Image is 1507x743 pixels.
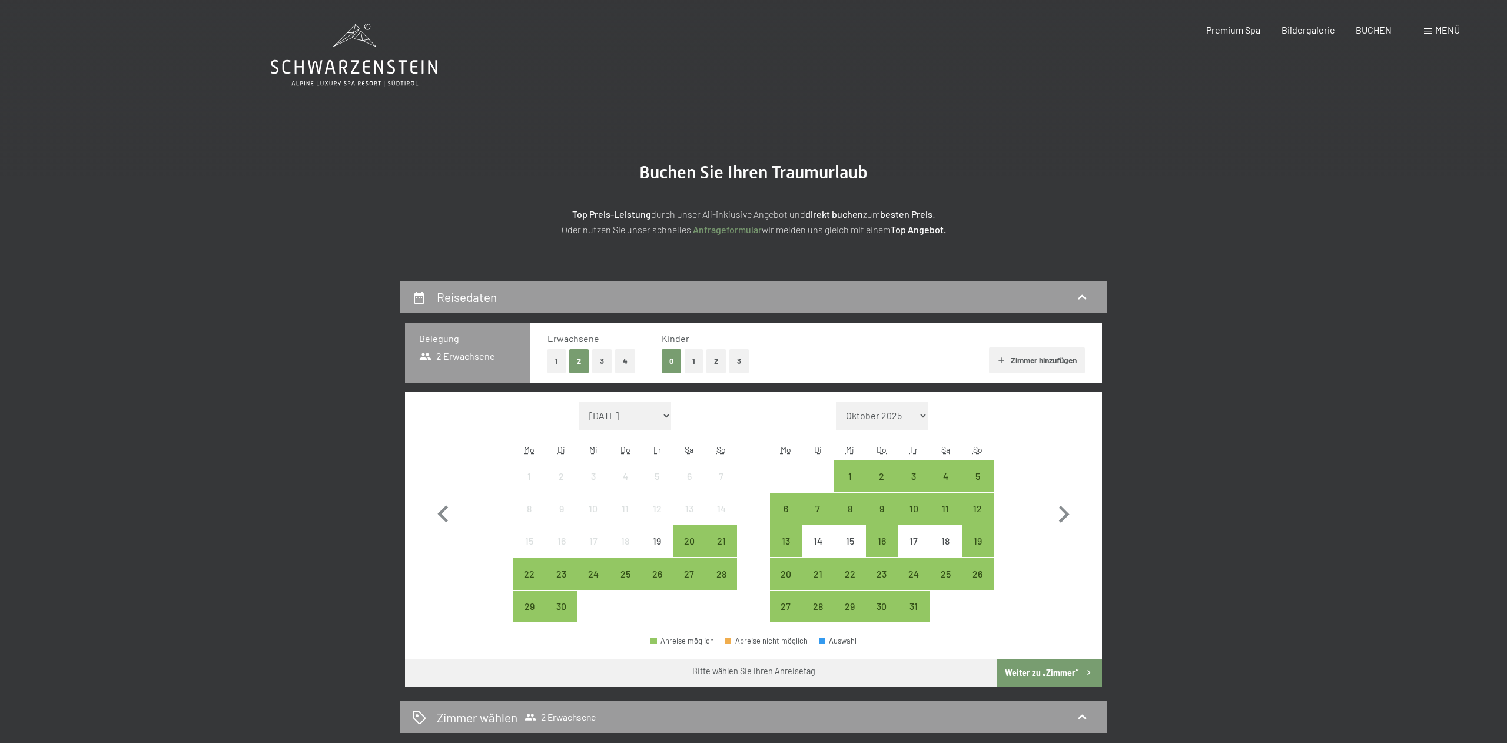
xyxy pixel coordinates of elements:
[834,525,865,557] div: Anreise nicht möglich
[963,569,993,599] div: 26
[867,602,897,631] div: 30
[545,525,577,557] div: Tue Sep 16 2025
[771,569,801,599] div: 20
[685,349,703,373] button: 1
[642,569,672,599] div: 26
[962,460,994,492] div: Sun Oct 05 2025
[802,525,834,557] div: Tue Oct 14 2025
[802,493,834,525] div: Tue Oct 07 2025
[514,569,544,599] div: 22
[770,558,802,589] div: Mon Oct 20 2025
[673,460,705,492] div: Sat Sep 06 2025
[803,504,832,533] div: 7
[834,460,865,492] div: Wed Oct 01 2025
[545,591,577,622] div: Tue Sep 30 2025
[781,445,791,455] abbr: Montag
[930,558,961,589] div: Sat Oct 25 2025
[577,558,609,589] div: Wed Sep 24 2025
[673,493,705,525] div: Anreise nicht möglich
[814,445,822,455] abbr: Dienstag
[819,637,857,645] div: Auswahl
[898,460,930,492] div: Fri Oct 03 2025
[867,536,897,566] div: 16
[513,525,545,557] div: Mon Sep 15 2025
[639,162,868,183] span: Buchen Sie Ihren Traumurlaub
[513,558,545,589] div: Anreise möglich
[930,460,961,492] div: Anreise möglich
[770,493,802,525] div: Mon Oct 06 2025
[898,493,930,525] div: Anreise möglich
[962,525,994,557] div: Sun Oct 19 2025
[803,536,832,566] div: 14
[866,591,898,622] div: Anreise möglich
[609,525,641,557] div: Thu Sep 18 2025
[962,493,994,525] div: Anreise möglich
[609,493,641,525] div: Thu Sep 11 2025
[891,224,946,235] strong: Top Angebot.
[620,445,630,455] abbr: Donnerstag
[1282,24,1335,35] span: Bildergalerie
[569,349,589,373] button: 2
[771,504,801,533] div: 6
[705,558,737,589] div: Anreise möglich
[609,460,641,492] div: Anreise nicht möglich
[641,558,673,589] div: Anreise möglich
[641,525,673,557] div: Fri Sep 19 2025
[513,460,545,492] div: Anreise nicht möglich
[931,504,960,533] div: 11
[834,460,865,492] div: Anreise möglich
[610,536,640,566] div: 18
[898,525,930,557] div: Fri Oct 17 2025
[705,525,737,557] div: Sun Sep 21 2025
[729,349,749,373] button: 3
[705,493,737,525] div: Sun Sep 14 2025
[834,558,865,589] div: Wed Oct 22 2025
[641,525,673,557] div: Anreise nicht möglich
[1047,402,1081,623] button: Nächster Monat
[705,460,737,492] div: Sun Sep 07 2025
[609,558,641,589] div: Anreise möglich
[931,472,960,501] div: 4
[577,525,609,557] div: Wed Sep 17 2025
[930,493,961,525] div: Anreise möglich
[899,504,928,533] div: 10
[962,558,994,589] div: Sun Oct 26 2025
[641,460,673,492] div: Anreise nicht möglich
[437,290,497,304] h2: Reisedaten
[898,493,930,525] div: Fri Oct 10 2025
[771,602,801,631] div: 27
[802,591,834,622] div: Anreise möglich
[835,472,864,501] div: 1
[898,591,930,622] div: Anreise möglich
[941,445,950,455] abbr: Samstag
[662,333,689,344] span: Kinder
[525,711,596,723] span: 2 Erwachsene
[692,665,815,677] div: Bitte wählen Sie Ihren Anreisetag
[706,569,736,599] div: 28
[705,493,737,525] div: Anreise nicht möglich
[770,525,802,557] div: Anreise möglich
[931,536,960,566] div: 18
[579,569,608,599] div: 24
[609,460,641,492] div: Thu Sep 04 2025
[641,493,673,525] div: Anreise nicht möglich
[1206,24,1260,35] span: Premium Spa
[962,493,994,525] div: Sun Oct 12 2025
[545,460,577,492] div: Anreise nicht möglich
[898,558,930,589] div: Fri Oct 24 2025
[579,472,608,501] div: 3
[963,536,993,566] div: 19
[513,493,545,525] div: Anreise nicht möglich
[802,558,834,589] div: Tue Oct 21 2025
[675,569,704,599] div: 27
[513,525,545,557] div: Anreise nicht möglich
[546,602,576,631] div: 30
[610,569,640,599] div: 25
[898,558,930,589] div: Anreise möglich
[866,493,898,525] div: Thu Oct 09 2025
[547,333,599,344] span: Erwachsene
[673,493,705,525] div: Sat Sep 13 2025
[835,536,864,566] div: 15
[706,504,736,533] div: 14
[930,558,961,589] div: Anreise möglich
